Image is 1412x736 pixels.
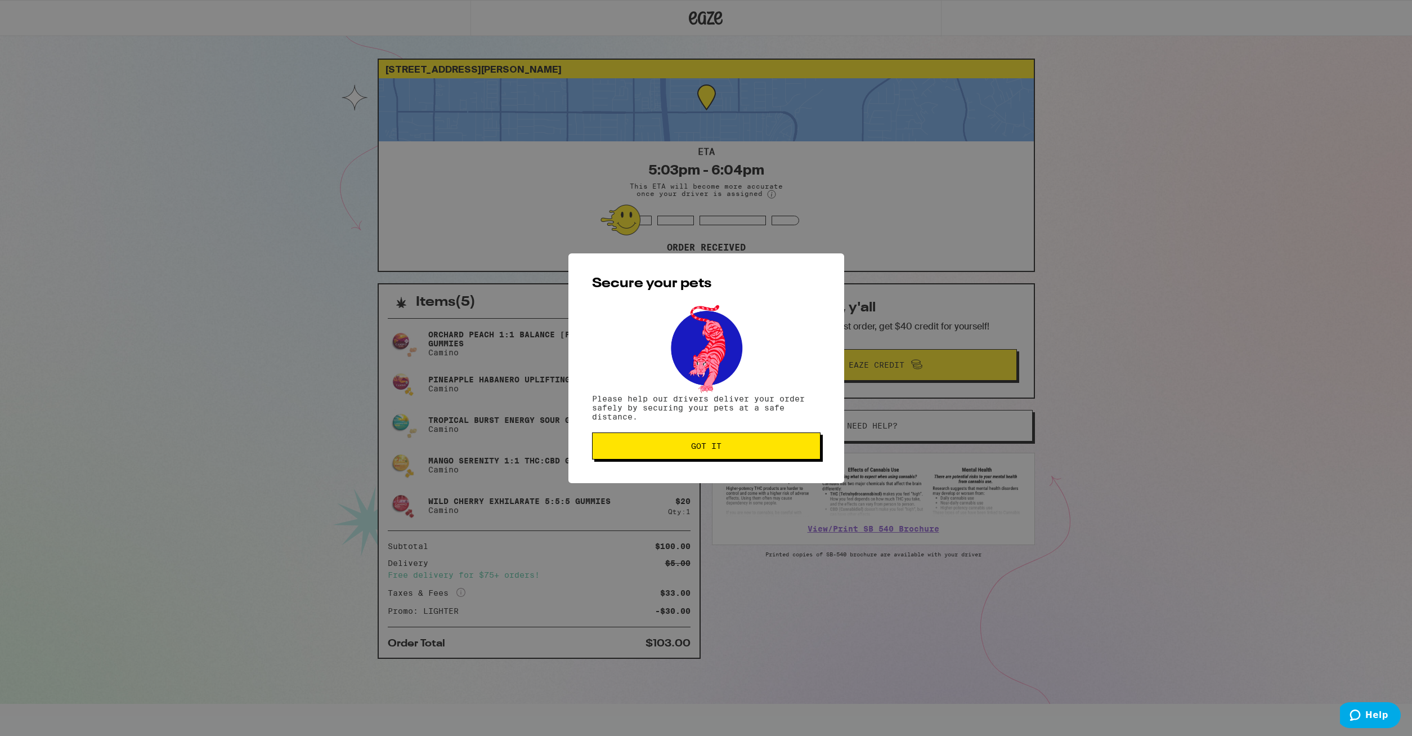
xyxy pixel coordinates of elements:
[1340,702,1401,730] iframe: Opens a widget where you can find more information
[660,302,752,394] img: pets
[691,442,721,450] span: Got it
[592,432,821,460] button: Got it
[592,277,821,291] h2: Secure your pets
[592,394,821,421] p: Please help our drivers deliver your order safely by securing your pets at a safe distance.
